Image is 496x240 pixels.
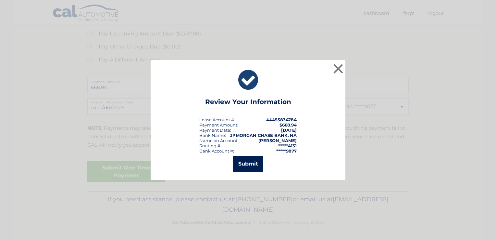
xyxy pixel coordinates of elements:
[199,143,221,148] div: Routing #:
[199,148,234,153] div: Bank Account #:
[199,122,238,127] div: Payment Amount:
[332,62,345,75] button: ×
[266,117,297,122] strong: 44455834784
[199,127,230,133] span: Payment Date
[199,138,239,143] div: Name on Account:
[205,98,291,109] h3: Review Your Information
[199,133,226,138] div: Bank Name:
[233,156,263,172] button: Submit
[199,127,231,133] div: :
[281,127,297,133] span: [DATE]
[279,122,297,127] span: $668.94
[258,138,297,143] strong: [PERSON_NAME]
[199,117,235,122] div: Lease Account #:
[230,133,297,138] strong: JPMORGAN CHASE BANK, NA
